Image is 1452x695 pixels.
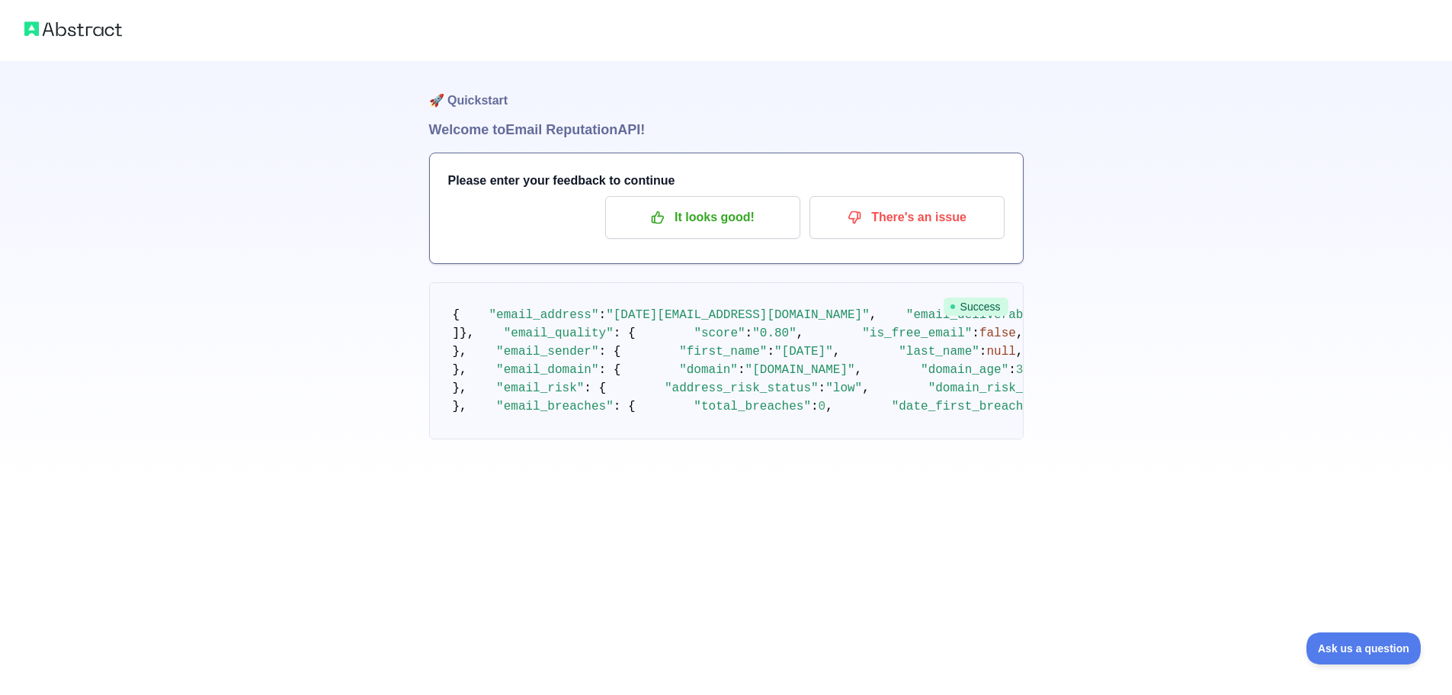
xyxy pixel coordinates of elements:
button: There's an issue [809,196,1005,239]
span: , [1016,327,1024,340]
span: : [745,327,753,340]
span: : [767,345,774,359]
span: "low" [825,381,862,395]
span: 0 [819,400,826,413]
span: : [811,400,819,413]
span: "email_quality" [504,327,614,340]
span: , [797,327,804,340]
span: : { [614,327,636,340]
span: , [833,345,841,359]
span: "[DOMAIN_NAME]" [745,363,855,377]
span: : [599,308,607,322]
img: Abstract logo [24,18,122,40]
span: , [1016,345,1024,359]
h1: Welcome to Email Reputation API! [429,119,1024,140]
span: , [825,400,833,413]
span: : { [584,381,606,395]
span: null [986,345,1015,359]
span: 3933 [1016,363,1045,377]
button: It looks good! [605,196,800,239]
span: "domain_age" [921,363,1008,377]
span: : [1008,363,1016,377]
h3: Please enter your feedback to continue [448,172,1005,190]
span: : [819,381,826,395]
iframe: Toggle Customer Support [1306,632,1422,664]
span: "0.80" [752,327,797,340]
span: "is_free_email" [862,327,972,340]
span: "total_breaches" [694,400,811,413]
span: { [453,308,460,322]
span: : { [599,345,621,359]
span: "domain" [679,363,738,377]
span: : [972,327,979,340]
span: "address_risk_status" [665,381,819,395]
span: "email_breaches" [496,400,614,413]
span: "email_deliverability" [906,308,1067,322]
span: "last_name" [899,345,979,359]
span: "[DATE][EMAIL_ADDRESS][DOMAIN_NAME]" [606,308,870,322]
span: "[DATE]" [774,345,833,359]
span: "email_sender" [496,345,598,359]
span: : [979,345,987,359]
span: , [862,381,870,395]
span: : { [614,400,636,413]
span: "score" [694,327,745,340]
span: , [870,308,877,322]
span: false [979,327,1016,340]
h1: 🚀 Quickstart [429,61,1024,119]
p: There's an issue [821,204,993,230]
p: It looks good! [617,204,789,230]
span: "email_address" [489,308,599,322]
span: "first_name" [679,345,767,359]
span: "email_risk" [496,381,584,395]
span: Success [944,298,1008,316]
span: "domain_risk_status" [928,381,1075,395]
span: : [738,363,745,377]
span: : { [599,363,621,377]
span: "email_domain" [496,363,598,377]
span: "date_first_breached" [892,400,1046,413]
span: , [855,363,863,377]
